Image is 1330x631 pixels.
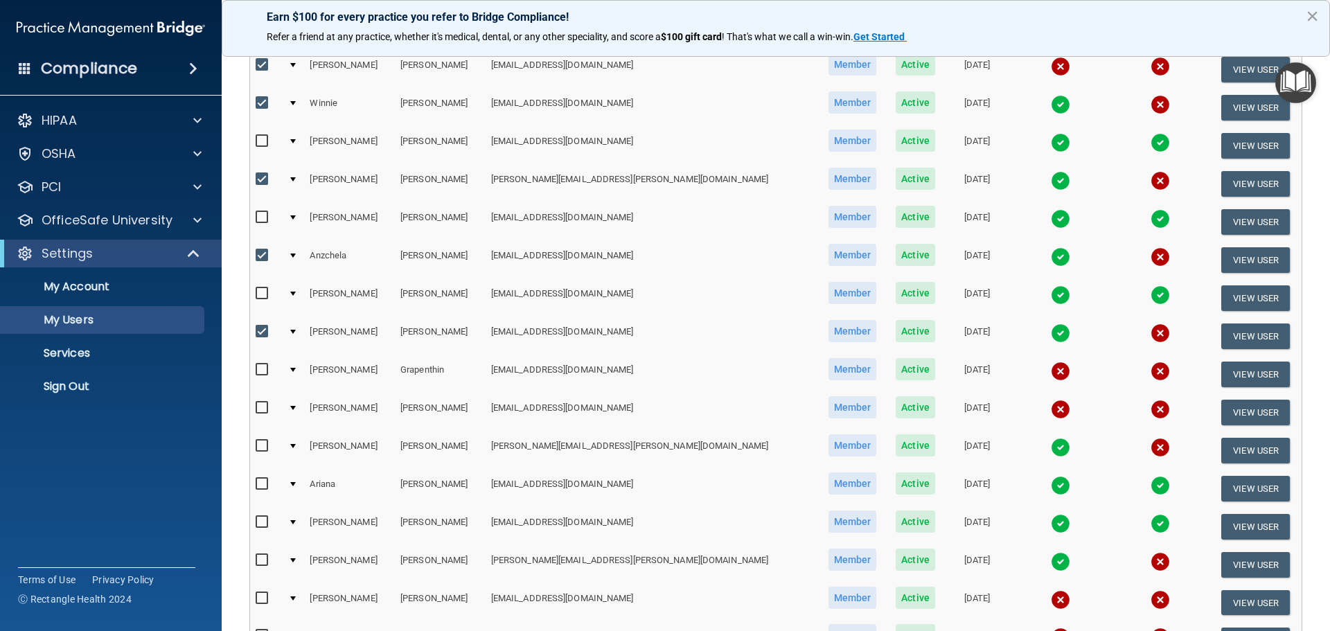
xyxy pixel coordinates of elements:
[944,393,1010,432] td: [DATE]
[9,346,198,360] p: Services
[1151,57,1170,76] img: cross.ca9f0e7f.svg
[1151,247,1170,267] img: cross.ca9f0e7f.svg
[896,282,935,304] span: Active
[944,127,1010,165] td: [DATE]
[486,279,818,317] td: [EMAIL_ADDRESS][DOMAIN_NAME]
[486,355,818,393] td: [EMAIL_ADDRESS][DOMAIN_NAME]
[1051,476,1070,495] img: tick.e7d51cea.svg
[896,168,935,190] span: Active
[42,212,172,229] p: OfficeSafe University
[896,320,935,342] span: Active
[1151,476,1170,495] img: tick.e7d51cea.svg
[486,546,818,584] td: [PERSON_NAME][EMAIL_ADDRESS][PERSON_NAME][DOMAIN_NAME]
[896,396,935,418] span: Active
[9,280,198,294] p: My Account
[486,241,818,279] td: [EMAIL_ADDRESS][DOMAIN_NAME]
[92,573,154,587] a: Privacy Policy
[944,355,1010,393] td: [DATE]
[1051,438,1070,457] img: tick.e7d51cea.svg
[1151,552,1170,571] img: cross.ca9f0e7f.svg
[267,10,1285,24] p: Earn $100 for every practice you refer to Bridge Compliance!
[1151,438,1170,457] img: cross.ca9f0e7f.svg
[1051,285,1070,305] img: tick.e7d51cea.svg
[896,53,935,75] span: Active
[1151,323,1170,343] img: cross.ca9f0e7f.svg
[395,584,486,622] td: [PERSON_NAME]
[304,317,395,355] td: [PERSON_NAME]
[1051,514,1070,533] img: tick.e7d51cea.svg
[1151,171,1170,190] img: cross.ca9f0e7f.svg
[1051,247,1070,267] img: tick.e7d51cea.svg
[896,91,935,114] span: Active
[896,434,935,456] span: Active
[828,396,877,418] span: Member
[395,470,486,508] td: [PERSON_NAME]
[395,317,486,355] td: [PERSON_NAME]
[267,31,661,42] span: Refer a friend at any practice, whether it's medical, dental, or any other speciality, and score a
[828,91,877,114] span: Member
[1221,438,1290,463] button: View User
[1051,95,1070,114] img: tick.e7d51cea.svg
[896,130,935,152] span: Active
[486,89,818,127] td: [EMAIL_ADDRESS][DOMAIN_NAME]
[1221,247,1290,273] button: View User
[1051,400,1070,419] img: cross.ca9f0e7f.svg
[395,508,486,546] td: [PERSON_NAME]
[9,313,198,327] p: My Users
[486,508,818,546] td: [EMAIL_ADDRESS][DOMAIN_NAME]
[1051,590,1070,610] img: cross.ca9f0e7f.svg
[944,165,1010,203] td: [DATE]
[42,179,61,195] p: PCI
[395,203,486,241] td: [PERSON_NAME]
[828,434,877,456] span: Member
[1221,362,1290,387] button: View User
[828,510,877,533] span: Member
[395,241,486,279] td: [PERSON_NAME]
[1151,133,1170,152] img: tick.e7d51cea.svg
[944,89,1010,127] td: [DATE]
[1151,514,1170,533] img: tick.e7d51cea.svg
[1051,552,1070,571] img: tick.e7d51cea.svg
[1221,171,1290,197] button: View User
[828,168,877,190] span: Member
[1051,171,1070,190] img: tick.e7d51cea.svg
[828,587,877,609] span: Member
[42,112,77,129] p: HIPAA
[661,31,722,42] strong: $100 gift card
[1221,285,1290,311] button: View User
[1151,209,1170,229] img: tick.e7d51cea.svg
[304,165,395,203] td: [PERSON_NAME]
[1275,62,1316,103] button: Open Resource Center
[1051,209,1070,229] img: tick.e7d51cea.svg
[944,432,1010,470] td: [DATE]
[1221,590,1290,616] button: View User
[1051,323,1070,343] img: tick.e7d51cea.svg
[1221,323,1290,349] button: View User
[828,282,877,304] span: Member
[486,127,818,165] td: [EMAIL_ADDRESS][DOMAIN_NAME]
[17,145,202,162] a: OSHA
[1151,285,1170,305] img: tick.e7d51cea.svg
[304,508,395,546] td: [PERSON_NAME]
[17,112,202,129] a: HIPAA
[395,127,486,165] td: [PERSON_NAME]
[1051,133,1070,152] img: tick.e7d51cea.svg
[944,508,1010,546] td: [DATE]
[944,470,1010,508] td: [DATE]
[304,355,395,393] td: [PERSON_NAME]
[304,393,395,432] td: [PERSON_NAME]
[304,470,395,508] td: Ariana
[486,470,818,508] td: [EMAIL_ADDRESS][DOMAIN_NAME]
[17,179,202,195] a: PCI
[944,203,1010,241] td: [DATE]
[896,472,935,495] span: Active
[395,546,486,584] td: [PERSON_NAME]
[944,546,1010,584] td: [DATE]
[1221,476,1290,501] button: View User
[944,279,1010,317] td: [DATE]
[1051,362,1070,381] img: cross.ca9f0e7f.svg
[395,279,486,317] td: [PERSON_NAME]
[944,51,1010,89] td: [DATE]
[486,51,818,89] td: [EMAIL_ADDRESS][DOMAIN_NAME]
[17,212,202,229] a: OfficeSafe University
